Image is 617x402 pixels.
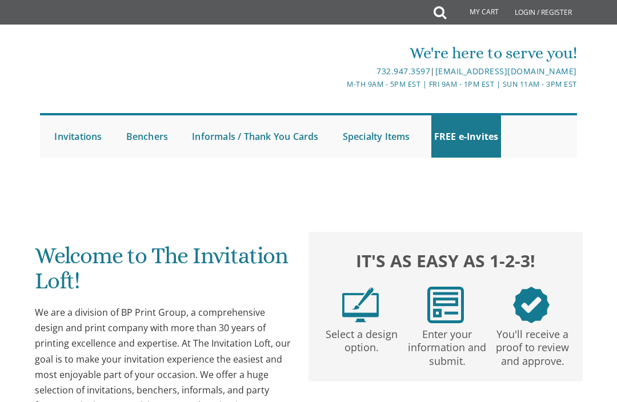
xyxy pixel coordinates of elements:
img: step2.png [427,287,464,323]
h2: It's as easy as 1-2-3! [318,248,574,272]
a: [EMAIL_ADDRESS][DOMAIN_NAME] [435,66,577,77]
a: Benchers [123,115,171,158]
a: Informals / Thank You Cards [189,115,321,158]
p: You'll receive a proof to review and approve. [492,323,573,368]
p: Enter your information and submit. [407,323,488,368]
a: Invitations [51,115,105,158]
div: We're here to serve you! [219,42,576,65]
a: My Cart [445,1,507,24]
img: step3.png [513,287,550,323]
div: M-Th 9am - 5pm EST | Fri 9am - 1pm EST | Sun 11am - 3pm EST [219,78,576,90]
img: step1.png [342,287,379,323]
a: Specialty Items [340,115,413,158]
div: | [219,65,576,78]
a: 732.947.3597 [376,66,430,77]
p: Select a design option. [321,323,402,354]
h1: Welcome to The Invitation Loft! [35,243,291,302]
a: FREE e-Invites [431,115,502,158]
